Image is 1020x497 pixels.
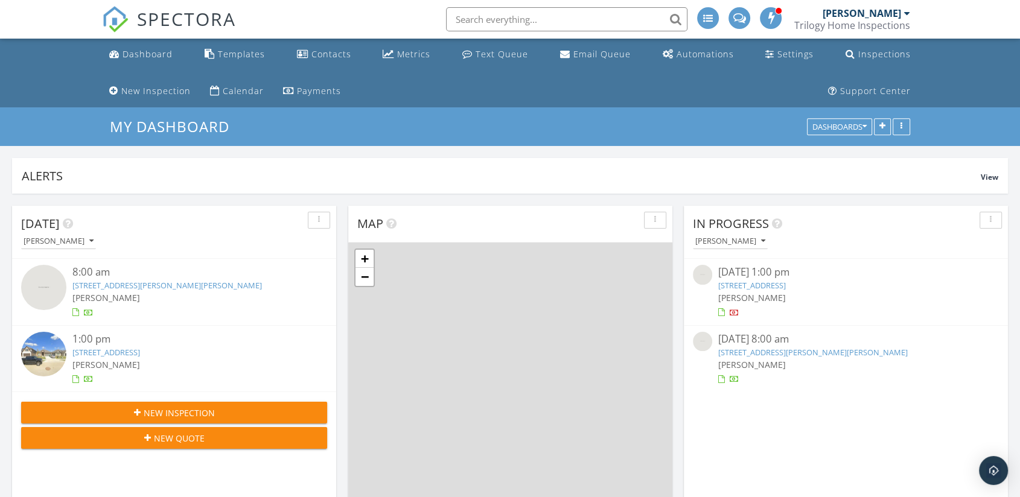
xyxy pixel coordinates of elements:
[718,347,908,358] a: [STREET_ADDRESS][PERSON_NAME][PERSON_NAME]
[760,43,818,66] a: Settings
[311,48,351,60] div: Contacts
[378,43,435,66] a: Metrics
[297,85,341,97] div: Payments
[104,43,177,66] a: Dashboard
[823,80,916,103] a: Support Center
[205,80,269,103] a: Calendar
[137,6,236,31] span: SPECTORA
[21,215,60,232] span: [DATE]
[21,265,327,318] a: 8:00 am [STREET_ADDRESS][PERSON_NAME][PERSON_NAME] [PERSON_NAME]
[718,332,974,347] div: [DATE] 8:00 am
[446,7,687,31] input: Search everything...
[72,347,140,358] a: [STREET_ADDRESS]
[121,85,191,97] div: New Inspection
[718,359,786,370] span: [PERSON_NAME]
[858,48,911,60] div: Inspections
[693,215,769,232] span: In Progress
[693,332,999,385] a: [DATE] 8:00 am [STREET_ADDRESS][PERSON_NAME][PERSON_NAME] [PERSON_NAME]
[693,233,768,250] button: [PERSON_NAME]
[841,43,916,66] a: Inspections
[24,237,94,245] div: [PERSON_NAME]
[102,16,236,42] a: SPECTORA
[718,280,786,291] a: [STREET_ADDRESS]
[104,80,196,103] a: New Inspection
[573,48,631,60] div: Email Queue
[21,332,66,377] img: streetview
[72,332,302,347] div: 1:00 pm
[794,19,910,31] div: Trilogy Home Inspections
[355,250,374,268] a: Zoom in
[693,265,999,318] a: [DATE] 1:00 pm [STREET_ADDRESS] [PERSON_NAME]
[823,7,901,19] div: [PERSON_NAME]
[457,43,533,66] a: Text Queue
[695,237,765,245] div: [PERSON_NAME]
[292,43,356,66] a: Contacts
[777,48,814,60] div: Settings
[981,172,998,182] span: View
[72,359,140,370] span: [PERSON_NAME]
[200,43,270,66] a: Templates
[979,456,1008,485] div: Open Intercom Messenger
[223,85,264,97] div: Calendar
[72,265,302,280] div: 8:00 am
[693,332,712,351] img: streetview
[218,48,265,60] div: Templates
[693,265,712,284] img: streetview
[812,123,867,131] div: Dashboards
[21,265,66,310] img: streetview
[355,268,374,286] a: Zoom out
[21,332,327,385] a: 1:00 pm [STREET_ADDRESS] [PERSON_NAME]
[110,116,240,136] a: My Dashboard
[72,292,140,303] span: [PERSON_NAME]
[102,6,129,33] img: The Best Home Inspection Software - Spectora
[718,292,786,303] span: [PERSON_NAME]
[718,265,974,280] div: [DATE] 1:00 pm
[357,215,383,232] span: Map
[555,43,636,66] a: Email Queue
[154,432,205,445] span: New Quote
[658,43,739,66] a: Automations (Advanced)
[21,427,327,449] button: New Quote
[21,233,96,250] button: [PERSON_NAME]
[807,119,872,136] button: Dashboards
[476,48,528,60] div: Text Queue
[397,48,430,60] div: Metrics
[72,280,262,291] a: [STREET_ADDRESS][PERSON_NAME][PERSON_NAME]
[840,85,911,97] div: Support Center
[278,80,346,103] a: Payments
[22,168,981,184] div: Alerts
[123,48,173,60] div: Dashboard
[677,48,734,60] div: Automations
[21,402,327,423] button: New Inspection
[144,407,215,419] span: New Inspection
